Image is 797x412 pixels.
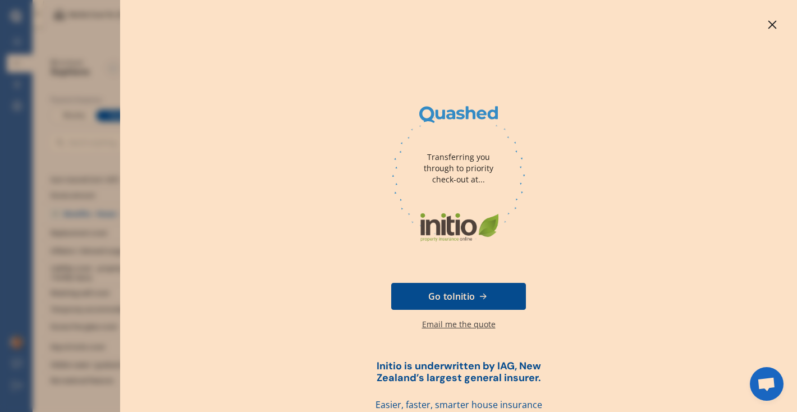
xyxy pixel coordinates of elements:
[414,135,503,202] div: Transferring you through to priority check-out at...
[422,319,496,341] div: Email me the quote
[335,360,582,384] div: Initio is underwritten by IAG, New Zealand’s largest general insurer.
[750,367,784,401] div: Open chat
[428,290,475,303] span: Go to Initio
[391,283,526,310] a: Go toInitio
[392,202,525,253] img: Initio.webp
